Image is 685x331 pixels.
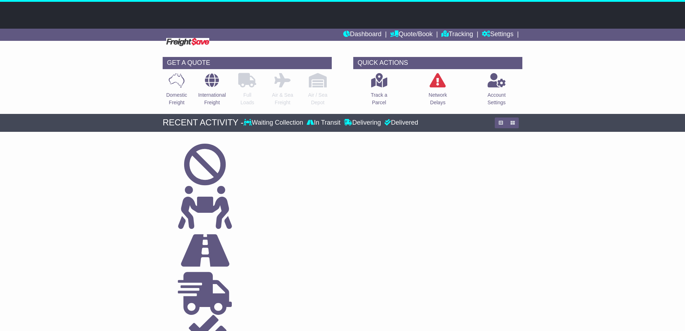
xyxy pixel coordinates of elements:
[488,91,506,106] p: Account Settings
[383,119,418,127] div: Delivered
[198,91,226,106] p: International Freight
[390,29,432,41] a: Quote/Book
[342,119,383,127] div: Delivering
[163,57,332,69] div: GET A QUOTE
[428,73,447,110] a: NetworkDelays
[441,29,473,41] a: Tracking
[428,91,447,106] p: Network Delays
[487,73,506,110] a: AccountSettings
[272,91,293,106] p: Air & Sea Freight
[370,73,388,110] a: Track aParcel
[305,119,342,127] div: In Transit
[308,91,327,106] p: Air / Sea Depot
[244,119,305,127] div: Waiting Collection
[353,57,522,69] div: QUICK ACTIONS
[166,73,187,110] a: DomesticFreight
[371,91,387,106] p: Track a Parcel
[482,29,513,41] a: Settings
[163,117,244,128] div: RECENT ACTIVITY -
[166,91,187,106] p: Domestic Freight
[238,91,256,106] p: Full Loads
[343,29,382,41] a: Dashboard
[198,73,226,110] a: InternationalFreight
[166,38,209,46] img: Freight Save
